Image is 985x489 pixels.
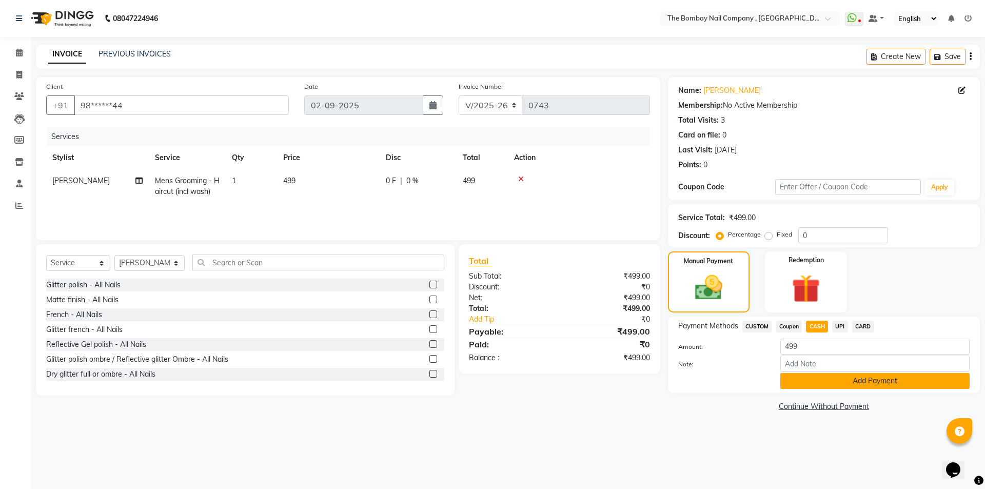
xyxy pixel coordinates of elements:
label: Redemption [789,256,824,265]
button: Save [930,49,966,65]
label: Client [46,82,63,91]
div: Glitter polish ombre / Reflective glitter Ombre - All Nails [46,354,228,365]
span: CASH [806,321,828,332]
div: ₹499.00 [559,292,657,303]
div: Services [47,127,658,146]
img: logo [26,4,96,33]
div: ₹499.00 [559,271,657,282]
label: Percentage [728,230,761,239]
div: ₹499.00 [559,325,657,338]
div: Total: [461,303,559,314]
input: Search or Scan [192,255,445,270]
div: Discount: [678,230,710,241]
div: Membership: [678,100,723,111]
th: Disc [380,146,457,169]
th: Stylist [46,146,149,169]
b: 08047224946 [113,4,158,33]
span: [PERSON_NAME] [52,176,110,185]
span: 0 % [406,175,419,186]
label: Invoice Number [459,82,503,91]
span: Payment Methods [678,321,738,331]
div: Coupon Code [678,182,775,192]
div: Name: [678,85,701,96]
a: INVOICE [48,45,86,64]
a: PREVIOUS INVOICES [98,49,171,58]
span: Mens Grooming - Haircut (incl wash) [155,176,220,196]
div: ₹0 [576,314,657,325]
span: 0 F [386,175,396,186]
span: 499 [463,176,475,185]
div: Dry glitter full or ombre - All Nails [46,369,155,380]
th: Action [508,146,650,169]
div: Sub Total: [461,271,559,282]
input: Add Note [780,356,970,371]
button: Create New [866,49,925,65]
a: Continue Without Payment [670,401,978,412]
div: Balance : [461,353,559,363]
label: Manual Payment [684,257,733,266]
img: _cash.svg [686,272,731,303]
th: Service [149,146,226,169]
div: Card on file: [678,130,720,141]
span: 499 [283,176,295,185]
div: ₹0 [559,282,657,292]
div: Points: [678,160,701,170]
input: Amount [780,339,970,355]
img: _gift.svg [783,271,829,306]
th: Price [277,146,380,169]
button: Apply [925,180,954,195]
div: Reflective Gel polish - All Nails [46,339,146,350]
button: +91 [46,95,75,115]
input: Search by Name/Mobile/Email/Code [74,95,289,115]
div: French - All Nails [46,309,102,320]
div: 0 [703,160,707,170]
input: Enter Offer / Coupon Code [775,179,921,195]
span: | [400,175,402,186]
span: Coupon [776,321,802,332]
div: ₹499.00 [559,353,657,363]
span: 1 [232,176,236,185]
div: Last Visit: [678,145,713,155]
span: CUSTOM [742,321,772,332]
a: [PERSON_NAME] [703,85,761,96]
div: Glitter polish - All Nails [46,280,121,290]
div: No Active Membership [678,100,970,111]
div: ₹0 [559,338,657,350]
div: Total Visits: [678,115,719,126]
label: Amount: [671,342,773,351]
iframe: chat widget [942,448,975,479]
div: 3 [721,115,725,126]
div: Matte finish - All Nails [46,295,119,305]
span: Total [469,256,493,266]
th: Total [457,146,508,169]
button: Add Payment [780,373,970,389]
div: Glitter french - All Nails [46,324,123,335]
div: 0 [722,130,726,141]
div: ₹499.00 [559,303,657,314]
span: UPI [832,321,848,332]
label: Note: [671,360,773,369]
div: Paid: [461,338,559,350]
div: Net: [461,292,559,303]
div: Payable: [461,325,559,338]
a: Add Tip [461,314,576,325]
div: ₹499.00 [729,212,756,223]
div: Service Total: [678,212,725,223]
label: Fixed [777,230,792,239]
th: Qty [226,146,277,169]
div: [DATE] [715,145,737,155]
span: CARD [852,321,874,332]
div: Discount: [461,282,559,292]
label: Date [304,82,318,91]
